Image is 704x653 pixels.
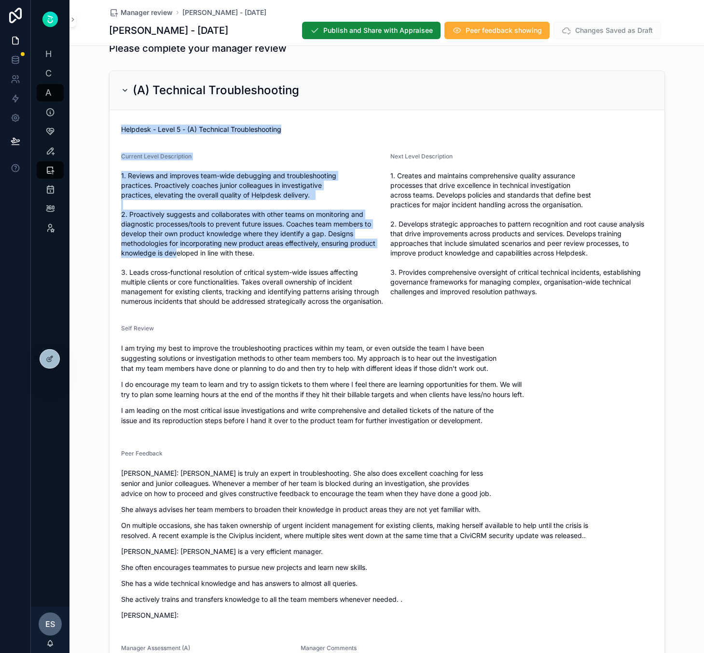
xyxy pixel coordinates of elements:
p: I do encourage my team to learn and try to assign tickets to them where I feel there are learning... [121,379,653,399]
span: Next Level Description [390,153,453,160]
p: [PERSON_NAME]: [PERSON_NAME] is truly an expert in troubleshooting. She also does excellent coach... [121,468,653,498]
span: Peer Feedback [121,450,163,457]
p: She actively trains and transfers knowledge to all the team members whenever needed. . [121,594,653,604]
a: A [37,84,64,101]
span: A [43,88,53,98]
span: 1. Creates and maintains comprehensive quality assurance processes that drive excellence in techn... [390,171,652,297]
span: Manager Comments [301,644,357,652]
p: [PERSON_NAME]: [121,610,653,620]
h1: Please complete your manager review [109,42,287,55]
a: [PERSON_NAME] - [DATE] [182,8,266,17]
span: Current Level Description [121,153,192,160]
span: Manager review [121,8,173,17]
a: H [37,45,64,63]
span: Peer feedback showing [466,26,542,35]
span: C [43,69,53,78]
button: Publish and Share with Appraisee [302,22,441,39]
img: App logo [42,12,58,27]
button: Peer feedback showing [444,22,550,39]
p: I am leading on the most critical issue investigations and write comprehensive and detailed ticke... [121,405,653,426]
span: H [43,49,53,59]
p: [PERSON_NAME]: [PERSON_NAME] is a very efficient manager. [121,546,653,556]
span: Helpdesk - Level 5 - (A) Technical Troubleshooting [121,125,281,134]
h1: [PERSON_NAME] - [DATE] [109,24,228,37]
p: She often encourages teammates to pursue new projects and learn new skills. [121,562,653,572]
div: scrollable content [31,39,69,249]
p: She always advises her team members to broaden their knowledge in product areas they are not yet ... [121,504,653,514]
a: Manager review [109,8,173,17]
p: On multiple occasions, she has taken ownership of urgent incident management for existing clients... [121,520,653,540]
span: 1. Reviews and improves team-wide debugging and troubleshooting practices. Proactively coaches ju... [121,171,383,306]
span: ES [45,618,55,630]
a: C [37,65,64,82]
span: Publish and Share with Appraisee [323,26,433,35]
p: I am trying my best to improve the troubleshooting practices within my team, or even outside the ... [121,343,653,373]
p: She has a wide technical knowledge and has answers to almost all queries. [121,578,653,588]
span: Self Review [121,325,154,332]
h2: (A) Technical Troubleshooting [133,83,299,98]
span: Manager Assessment (A) [121,644,190,652]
